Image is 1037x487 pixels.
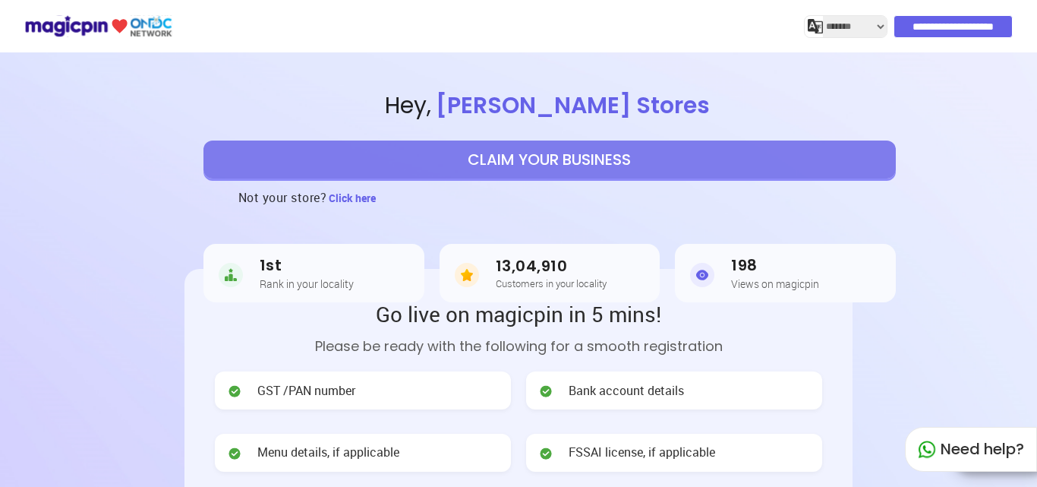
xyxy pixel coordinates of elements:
span: [PERSON_NAME] Stores [431,89,714,122]
img: ondc-logo-new-small.8a59708e.svg [24,13,172,40]
span: GST /PAN number [257,382,355,400]
img: Customers [455,260,479,290]
img: check [227,384,242,399]
img: whatapp_green.7240e66a.svg [918,441,936,459]
h2: Go live on magicpin in 5 mins! [215,299,822,328]
h3: 13,04,910 [496,258,607,275]
img: check [538,384,553,399]
img: Rank [219,260,243,290]
span: Bank account details [569,382,684,400]
p: Please be ready with the following for a smooth registration [215,336,822,356]
button: CLAIM YOUR BUSINESS [203,141,896,179]
img: Views [690,260,714,290]
span: FSSAI license, if applicable [569,444,715,461]
h5: Customers in your locality [496,278,607,289]
h5: Views on magicpin [731,278,819,289]
img: check [538,446,553,461]
img: check [227,446,242,461]
span: Click here [329,191,376,205]
h3: 1st [260,257,354,274]
span: Hey , [62,90,1037,122]
img: j2MGCQAAAABJRU5ErkJggg== [808,19,823,34]
h5: Rank in your locality [260,278,354,289]
div: Need help? [905,427,1037,472]
h3: 198 [731,257,819,274]
h3: Not your store? [238,179,327,217]
span: Menu details, if applicable [257,444,399,461]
